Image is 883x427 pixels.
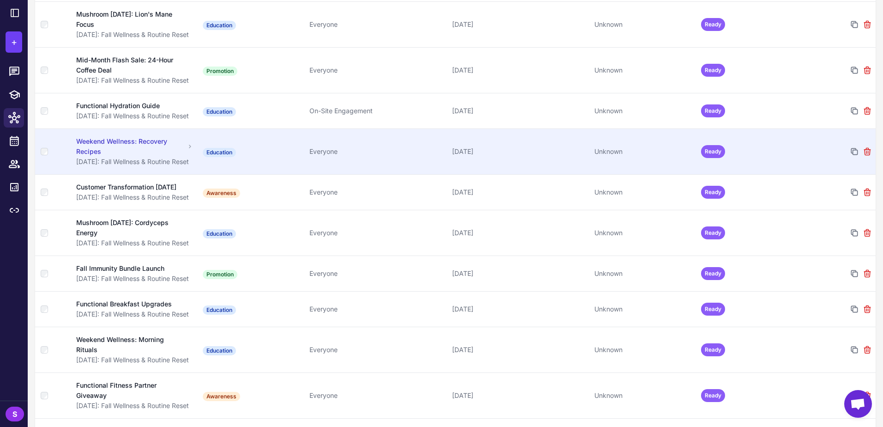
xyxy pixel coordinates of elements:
div: [DATE]: Fall Wellness & Routine Reset [76,274,194,284]
div: S [6,407,24,421]
span: Awareness [203,392,240,401]
div: [DATE] [452,228,587,238]
div: Mushroom [DATE]: Lion's Mane Focus [76,9,185,30]
div: Unknown [594,268,694,279]
div: Everyone [309,268,444,279]
div: Everyone [309,146,444,157]
span: Ready [701,18,725,31]
div: On-Site Engagement [309,106,444,116]
div: [DATE]: Fall Wellness & Routine Reset [76,238,194,248]
div: [DATE]: Fall Wellness & Routine Reset [76,111,194,121]
div: [DATE]: Fall Wellness & Routine Reset [76,75,194,85]
span: Awareness [203,189,240,198]
span: Ready [701,104,725,117]
span: Ready [701,267,725,280]
div: [DATE]: Fall Wellness & Routine Reset [76,30,194,40]
span: Education [203,148,236,157]
span: Ready [701,389,725,402]
span: Education [203,21,236,30]
div: [DATE] [452,304,587,314]
span: Education [203,305,236,315]
span: Ready [701,186,725,199]
div: Unknown [594,304,694,314]
div: [DATE] [452,19,587,30]
div: Customer Transformation [DATE] [76,182,176,192]
div: Unknown [594,390,694,401]
div: Everyone [309,228,444,238]
div: [DATE] [452,65,587,75]
div: Functional Fitness Partner Giveaway [76,380,184,401]
div: Everyone [309,65,444,75]
span: Promotion [203,67,237,76]
div: Weekend Wellness: Morning Rituals [76,335,184,355]
div: Unknown [594,65,694,75]
div: Everyone [309,304,444,314]
div: Mushroom [DATE]: Cordyceps Energy [76,218,185,238]
div: Fall Immunity Bundle Launch [76,263,164,274]
span: Ready [701,303,725,316]
div: [DATE]: Fall Wellness & Routine Reset [76,355,194,365]
div: [DATE] [452,390,587,401]
div: Unknown [594,228,694,238]
div: [DATE] [452,106,587,116]
div: Weekend Wellness: Recovery Recipes [76,136,185,157]
div: Everyone [309,390,444,401]
div: Everyone [309,19,444,30]
button: + [6,31,22,53]
div: Everyone [309,187,444,197]
span: Promotion [203,270,237,279]
span: Ready [701,145,725,158]
div: Functional Breakfast Upgrades [76,299,172,309]
span: Education [203,229,236,238]
span: + [11,35,17,49]
span: Education [203,346,236,355]
div: Unknown [594,19,694,30]
div: Unknown [594,146,694,157]
div: Unknown [594,345,694,355]
div: [DATE]: Fall Wellness & Routine Reset [76,157,194,167]
div: [DATE] [452,268,587,279]
div: [DATE] [452,187,587,197]
div: [DATE]: Fall Wellness & Routine Reset [76,309,194,319]
span: Ready [701,64,725,77]
span: Ready [701,343,725,356]
div: Functional Hydration Guide [76,101,160,111]
div: Mid-Month Flash Sale: 24-Hour Coffee Deal [76,55,186,75]
a: Open chat [844,390,872,418]
div: Everyone [309,345,444,355]
span: Ready [701,226,725,239]
div: Unknown [594,106,694,116]
div: [DATE] [452,345,587,355]
div: Unknown [594,187,694,197]
div: [DATE]: Fall Wellness & Routine Reset [76,401,194,411]
div: [DATE]: Fall Wellness & Routine Reset [76,192,194,202]
div: [DATE] [452,146,587,157]
span: Education [203,107,236,116]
